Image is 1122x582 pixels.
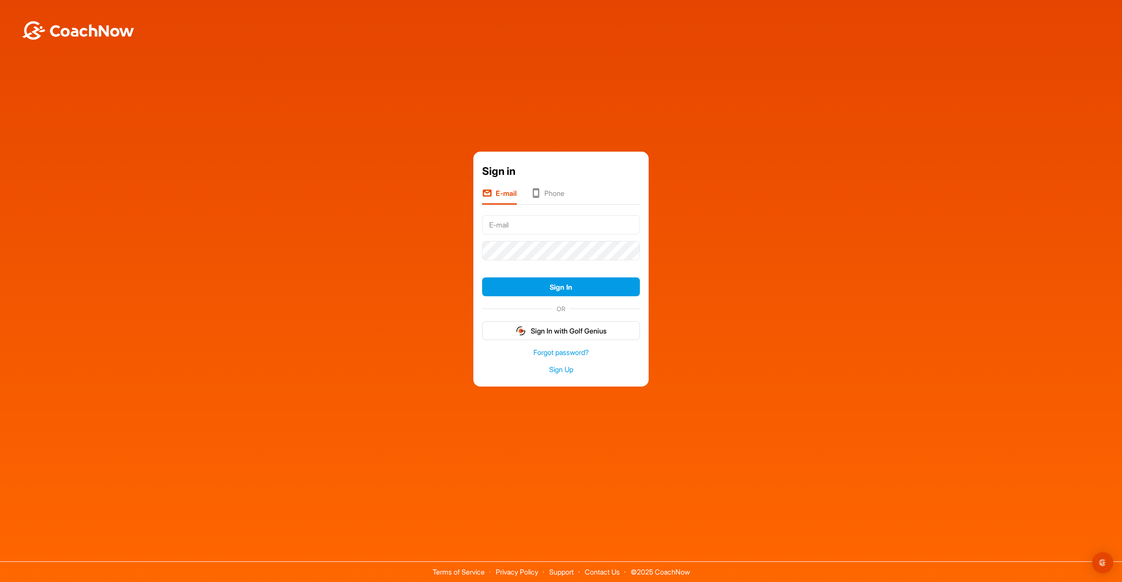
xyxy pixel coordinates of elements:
span: © 2025 CoachNow [626,562,694,575]
a: Terms of Service [433,568,485,576]
div: Sign in [482,163,640,179]
img: gg_logo [515,326,526,336]
a: Support [549,568,574,576]
img: BwLJSsUCoWCh5upNqxVrqldRgqLPVwmV24tXu5FoVAoFEpwwqQ3VIfuoInZCoVCoTD4vwADAC3ZFMkVEQFDAAAAAElFTkSuQmCC [21,21,135,40]
div: Open Intercom Messenger [1092,552,1113,573]
a: Privacy Policy [496,568,538,576]
button: Sign In with Golf Genius [482,321,640,340]
a: Contact Us [585,568,620,576]
input: E-mail [482,215,640,234]
li: Phone [531,188,565,205]
a: Forgot password? [482,348,640,358]
li: E-mail [482,188,517,205]
button: Sign In [482,277,640,296]
a: Sign Up [482,365,640,375]
span: OR [552,304,570,313]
